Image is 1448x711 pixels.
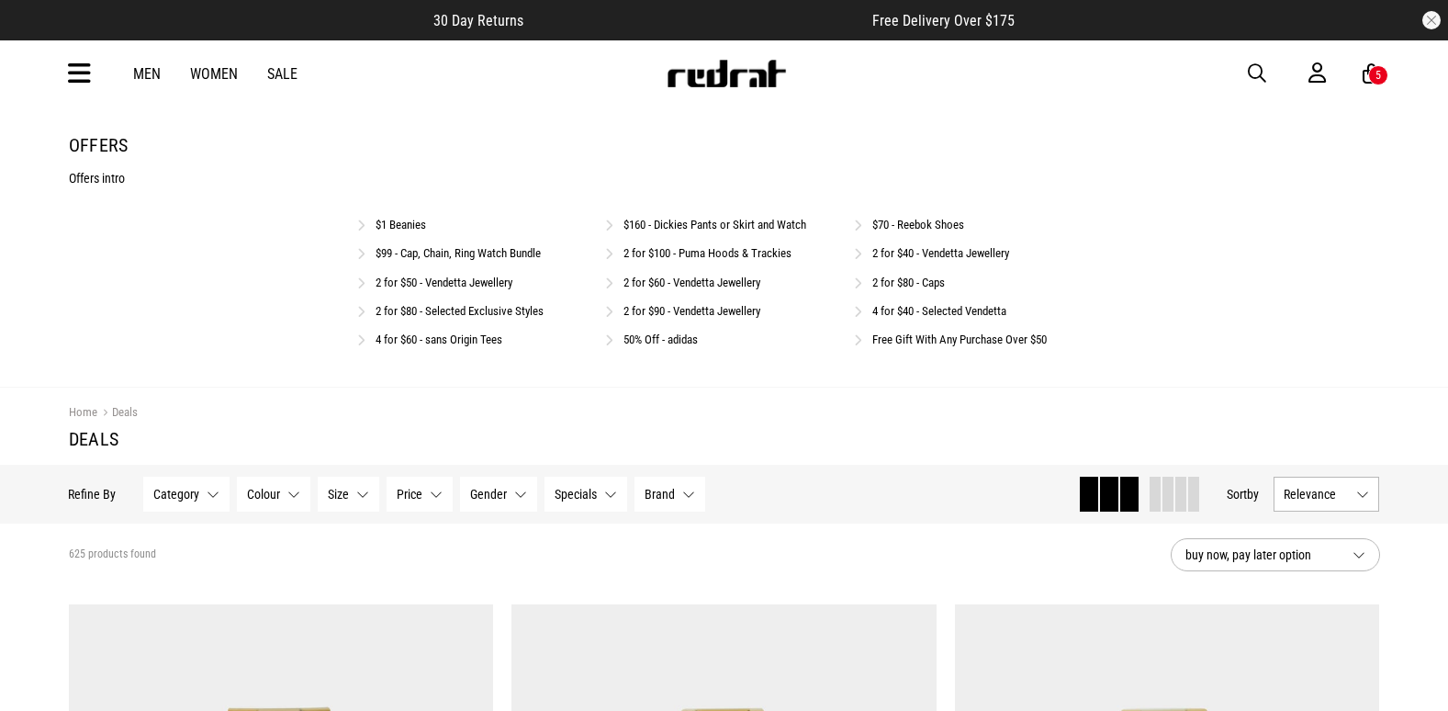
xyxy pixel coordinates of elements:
[133,65,161,83] a: Men
[872,276,945,289] a: 2 for $80 - Caps
[545,477,628,512] button: Specials
[69,134,1380,156] h1: Offers
[398,487,423,502] span: Price
[1248,487,1260,502] span: by
[69,171,1380,186] p: Offers intro
[1285,487,1350,502] span: Relevance
[623,333,698,346] a: 50% Off - adidas
[645,487,676,502] span: Brand
[666,60,787,87] img: Redrat logo
[1375,69,1381,82] div: 5
[248,487,281,502] span: Colour
[872,218,964,231] a: $70 - Reebok Shoes
[623,304,760,318] a: 2 for $90 - Vendetta Jewellery
[623,218,806,231] a: $160 - Dickies Pants or Skirt and Watch
[238,477,311,512] button: Colour
[635,477,706,512] button: Brand
[387,477,454,512] button: Price
[872,333,1047,346] a: Free Gift With Any Purchase Over $50
[433,12,523,29] span: 30 Day Returns
[376,246,541,260] a: $99 - Cap, Chain, Ring Watch Bundle
[461,477,538,512] button: Gender
[376,218,426,231] a: $1 Beanies
[872,246,1009,260] a: 2 for $40 - Vendetta Jewellery
[1228,483,1260,505] button: Sortby
[376,276,512,289] a: 2 for $50 - Vendetta Jewellery
[69,428,1380,450] h1: Deals
[69,547,156,562] span: 625 products found
[144,477,230,512] button: Category
[69,405,97,419] a: Home
[329,487,350,502] span: Size
[560,11,836,29] iframe: Customer reviews powered by Trustpilot
[1274,477,1380,512] button: Relevance
[872,12,1015,29] span: Free Delivery Over $175
[376,304,544,318] a: 2 for $80 - Selected Exclusive Styles
[872,304,1006,318] a: 4 for $40 - Selected Vendetta
[319,477,380,512] button: Size
[1171,538,1380,571] button: buy now, pay later option
[267,65,297,83] a: Sale
[376,333,502,346] a: 4 for $60 - sans Origin Tees
[97,405,138,423] a: Deals
[623,246,791,260] a: 2 for $100 - Puma Hoods & Trackies
[556,487,598,502] span: Specials
[154,487,200,502] span: Category
[471,487,508,502] span: Gender
[69,487,117,502] p: Refine By
[1363,64,1380,84] a: 5
[190,65,238,83] a: Women
[1185,544,1338,566] span: buy now, pay later option
[623,276,760,289] a: 2 for $60 - Vendetta Jewellery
